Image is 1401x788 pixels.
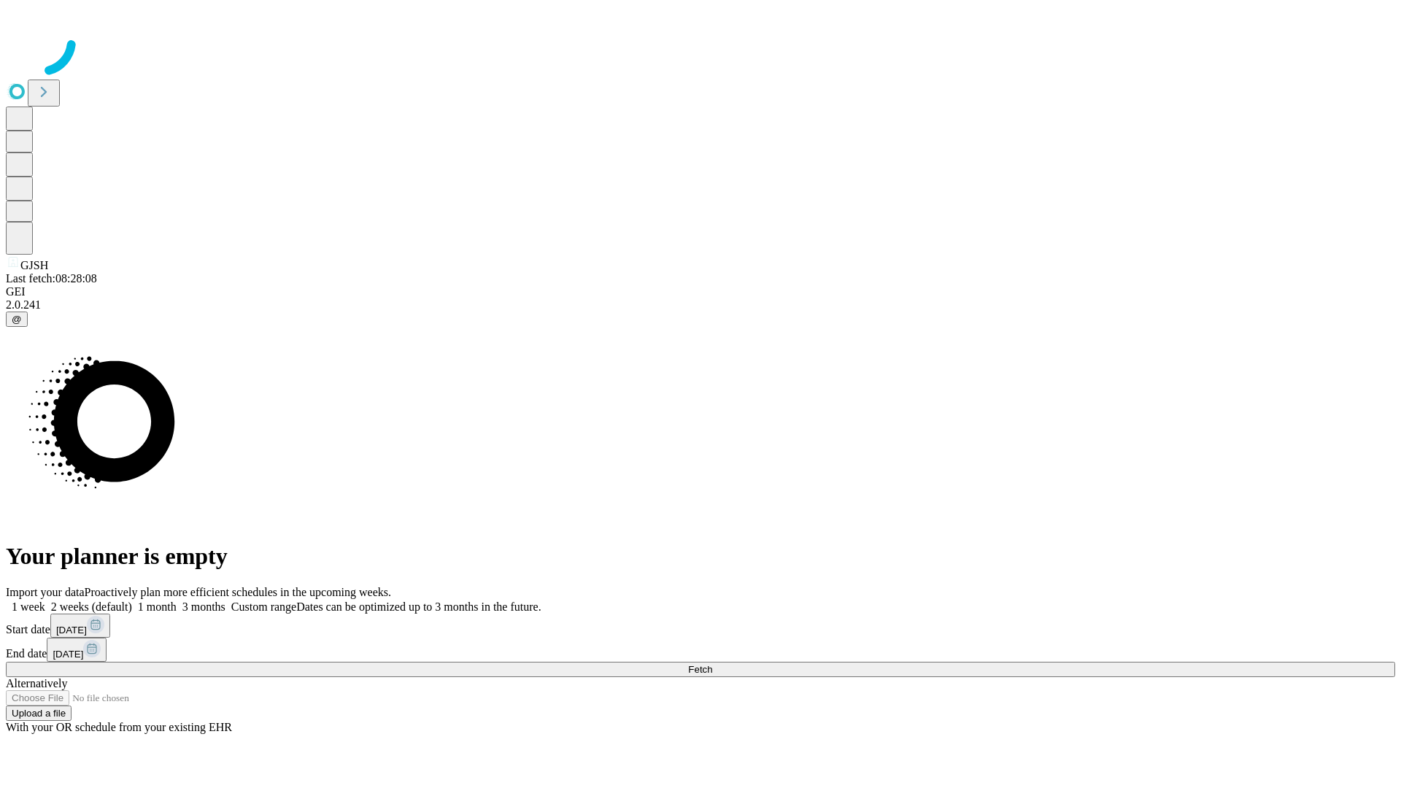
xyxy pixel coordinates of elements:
[51,600,132,613] span: 2 weeks (default)
[6,721,232,733] span: With your OR schedule from your existing EHR
[182,600,225,613] span: 3 months
[688,664,712,675] span: Fetch
[12,314,22,325] span: @
[50,614,110,638] button: [DATE]
[47,638,107,662] button: [DATE]
[6,638,1395,662] div: End date
[53,649,83,660] span: [DATE]
[6,298,1395,312] div: 2.0.241
[20,259,48,271] span: GJSH
[6,312,28,327] button: @
[138,600,177,613] span: 1 month
[6,285,1395,298] div: GEI
[6,586,85,598] span: Import your data
[6,614,1395,638] div: Start date
[56,625,87,636] span: [DATE]
[296,600,541,613] span: Dates can be optimized up to 3 months in the future.
[6,706,72,721] button: Upload a file
[85,586,391,598] span: Proactively plan more efficient schedules in the upcoming weeks.
[6,543,1395,570] h1: Your planner is empty
[6,662,1395,677] button: Fetch
[6,677,67,689] span: Alternatively
[6,272,97,285] span: Last fetch: 08:28:08
[231,600,296,613] span: Custom range
[12,600,45,613] span: 1 week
